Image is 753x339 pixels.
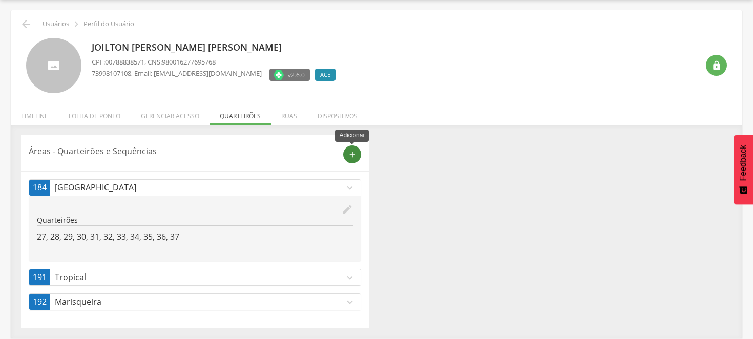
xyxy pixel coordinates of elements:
li: Timeline [11,101,58,125]
div: Adicionar [335,130,369,141]
button: Feedback - Mostrar pesquisa [734,135,753,204]
p: Perfil do Usuário [83,20,134,28]
i: expand_more [344,182,355,194]
p: [GEOGRAPHIC_DATA] [55,182,344,194]
p: Marisqueira [55,296,344,308]
p: 27, 28, 29, 30, 31, 32, 33, 34, 35, 36, 37 [37,231,353,243]
a: 191Tropicalexpand_more [29,269,361,285]
p: Áreas - Quarteirões e Sequências [29,145,336,157]
span: 73998107108 [92,69,131,78]
span: 00788838571 [105,57,144,67]
span: 191 [33,271,47,283]
i: expand_more [344,296,355,308]
li: Gerenciar acesso [131,101,210,125]
i: edit [342,204,353,215]
p: Joilton [PERSON_NAME] [PERSON_NAME] [92,41,341,54]
a: 192Marisqueiraexpand_more [29,294,361,310]
li: Dispositivos [307,101,368,125]
span: 184 [33,182,47,194]
span: v2.6.0 [288,70,305,80]
i: expand_more [344,272,355,283]
p: Usuários [43,20,69,28]
i:  [71,18,82,30]
i:  [20,18,32,30]
p: CPF: , CNS: [92,57,341,67]
span: Feedback [739,145,748,181]
li: Ruas [271,101,307,125]
span: 980016277695768 [162,57,216,67]
li: Folha de ponto [58,101,131,125]
i:  [712,60,722,71]
p: , Email: [EMAIL_ADDRESS][DOMAIN_NAME] [92,69,262,78]
p: Tropical [55,271,344,283]
p: Quarteirões [37,215,353,225]
i: add [348,150,357,159]
span: 192 [33,296,47,308]
span: ACE [320,71,330,79]
a: 184[GEOGRAPHIC_DATA]expand_more [29,180,361,196]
